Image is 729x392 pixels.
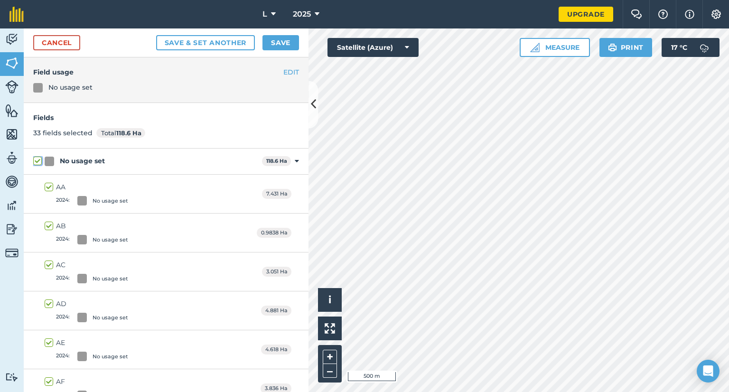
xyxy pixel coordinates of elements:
img: Four arrows, one pointing top left, one top right, one bottom right and the last bottom left [325,323,335,334]
button: – [323,364,337,378]
strong: 118.6 Ha [266,158,287,164]
h4: Fields [33,112,299,123]
span: 17 ° C [671,38,687,57]
img: svg+xml;base64,PHN2ZyB4bWxucz0iaHR0cDovL3d3dy53My5vcmcvMjAwMC9zdmciIHdpZHRoPSI1NiIgaGVpZ2h0PSI2MC... [5,103,19,118]
button: 17 °C [662,38,720,57]
span: 2025 [293,9,311,20]
img: svg+xml;base64,PD94bWwgdmVyc2lvbj0iMS4wIiBlbmNvZGluZz0idXRmLTgiPz4KPCEtLSBHZW5lcmF0b3I6IEFkb2JlIE... [5,32,19,47]
img: svg+xml;base64,PHN2ZyB4bWxucz0iaHR0cDovL3d3dy53My5vcmcvMjAwMC9zdmciIHdpZHRoPSIxOSIgaGVpZ2h0PSIyNC... [608,42,617,53]
span: 7.431 Ha [262,189,291,199]
span: 0.9838 Ha [257,228,291,238]
div: No usage set [93,236,128,244]
button: i [318,288,342,312]
button: Satellite (Azure) [327,38,419,57]
img: svg+xml;base64,PD94bWwgdmVyc2lvbj0iMS4wIiBlbmNvZGluZz0idXRmLTgiPz4KPCEtLSBHZW5lcmF0b3I6IEFkb2JlIE... [5,175,19,189]
img: A question mark icon [657,9,669,19]
img: svg+xml;base64,PD94bWwgdmVyc2lvbj0iMS4wIiBlbmNvZGluZz0idXRmLTgiPz4KPCEtLSBHZW5lcmF0b3I6IEFkb2JlIE... [5,80,19,93]
div: AE [56,338,128,348]
span: 3.051 Ha [262,267,291,277]
span: 2024 : [56,274,70,283]
img: svg+xml;base64,PD94bWwgdmVyc2lvbj0iMS4wIiBlbmNvZGluZz0idXRmLTgiPz4KPCEtLSBHZW5lcmF0b3I6IEFkb2JlIE... [5,373,19,382]
button: Print [599,38,653,57]
span: L [262,9,267,20]
button: + [323,350,337,364]
div: No usage set [93,275,128,283]
button: Measure [520,38,590,57]
span: i [328,294,331,306]
a: Upgrade [559,7,613,22]
img: Ruler icon [530,43,540,52]
button: Save & set another [156,35,255,50]
div: No usage set [93,197,128,205]
img: Two speech bubbles overlapping with the left bubble in the forefront [631,9,642,19]
div: AB [56,221,128,231]
img: A cog icon [710,9,722,19]
strong: 118.6 Ha [116,129,141,137]
img: svg+xml;base64,PD94bWwgdmVyc2lvbj0iMS4wIiBlbmNvZGluZz0idXRmLTgiPz4KPCEtLSBHZW5lcmF0b3I6IEFkb2JlIE... [5,246,19,260]
div: AA [56,182,128,192]
img: svg+xml;base64,PHN2ZyB4bWxucz0iaHR0cDovL3d3dy53My5vcmcvMjAwMC9zdmciIHdpZHRoPSIxNyIgaGVpZ2h0PSIxNy... [685,9,694,20]
a: Cancel [33,35,80,50]
span: Total [96,128,145,138]
div: Open Intercom Messenger [697,360,720,383]
span: 4.881 Ha [261,306,291,316]
button: EDIT [283,67,299,77]
img: svg+xml;base64,PHN2ZyB4bWxucz0iaHR0cDovL3d3dy53My5vcmcvMjAwMC9zdmciIHdpZHRoPSI1NiIgaGVpZ2h0PSI2MC... [5,127,19,141]
span: 33 fields selected [33,129,93,137]
button: Save [262,35,299,50]
span: 4.618 Ha [261,345,291,355]
div: AC [56,260,128,270]
img: svg+xml;base64,PD94bWwgdmVyc2lvbj0iMS4wIiBlbmNvZGluZz0idXRmLTgiPz4KPCEtLSBHZW5lcmF0b3I6IEFkb2JlIE... [5,222,19,236]
img: svg+xml;base64,PD94bWwgdmVyc2lvbj0iMS4wIiBlbmNvZGluZz0idXRmLTgiPz4KPCEtLSBHZW5lcmF0b3I6IEFkb2JlIE... [5,151,19,165]
div: AF [56,377,128,387]
div: No usage set [93,314,128,322]
div: No usage set [48,82,93,93]
img: svg+xml;base64,PHN2ZyB4bWxucz0iaHR0cDovL3d3dy53My5vcmcvMjAwMC9zdmciIHdpZHRoPSI1NiIgaGVpZ2h0PSI2MC... [5,56,19,70]
img: fieldmargin Logo [9,7,24,22]
span: 2024 : [56,313,70,322]
img: svg+xml;base64,PD94bWwgdmVyc2lvbj0iMS4wIiBlbmNvZGluZz0idXRmLTgiPz4KPCEtLSBHZW5lcmF0b3I6IEFkb2JlIE... [695,38,714,57]
img: svg+xml;base64,PD94bWwgdmVyc2lvbj0iMS4wIiBlbmNvZGluZz0idXRmLTgiPz4KPCEtLSBHZW5lcmF0b3I6IEFkb2JlIE... [5,198,19,213]
span: 2024 : [56,196,70,205]
div: No usage set [60,156,105,166]
h4: Field usage [33,67,299,77]
span: 2024 : [56,235,70,244]
span: 2024 : [56,352,70,361]
div: No usage set [93,353,128,361]
div: AD [56,299,128,309]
